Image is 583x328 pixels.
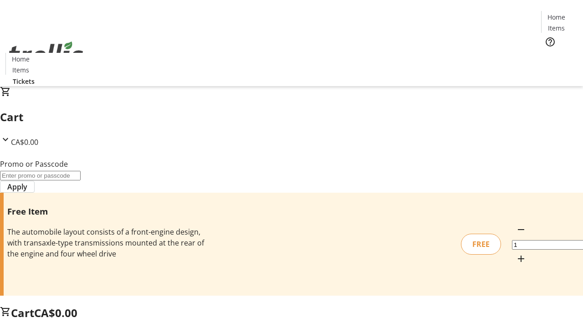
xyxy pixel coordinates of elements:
a: Home [542,12,571,22]
a: Items [6,65,35,75]
div: FREE [461,234,501,255]
button: Increment by one [512,250,530,268]
button: Decrement by one [512,220,530,239]
span: Items [548,23,565,33]
span: Home [12,54,30,64]
span: Home [547,12,565,22]
span: Tickets [13,77,35,86]
span: CA$0.00 [34,305,77,320]
a: Tickets [541,53,578,62]
h3: Free Item [7,205,206,218]
a: Home [6,54,35,64]
button: Help [541,33,559,51]
div: The automobile layout consists of a front-engine design, with transaxle-type transmissions mounte... [7,226,206,259]
span: Apply [7,181,27,192]
span: CA$0.00 [11,137,38,147]
img: Orient E2E Organization nWDaEk39cF's Logo [5,31,87,77]
span: Tickets [548,53,570,62]
a: Items [542,23,571,33]
a: Tickets [5,77,42,86]
span: Items [12,65,29,75]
